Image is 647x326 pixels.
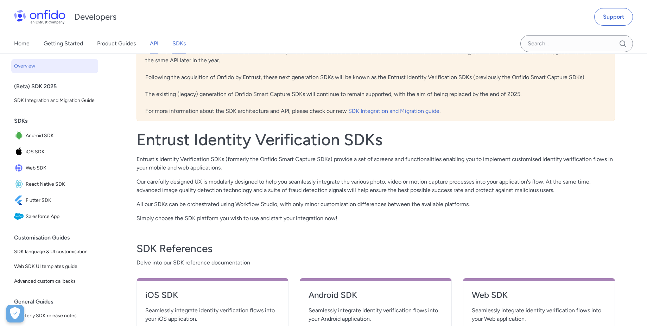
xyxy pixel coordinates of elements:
[150,34,158,53] a: API
[309,306,443,323] span: Seamlessly integrate identity verification flows into your Android application.
[472,306,606,323] span: Seamlessly integrate identity verification flows into your Web application.
[26,196,95,205] span: Flutter SDK
[145,306,280,323] span: Seamlessly integrate identity verification flows into your iOS application.
[11,128,98,143] a: IconAndroid SDKAndroid SDK
[44,34,83,53] a: Getting Started
[14,131,26,141] img: IconAndroid SDK
[137,214,615,223] p: Simply choose the SDK platform you wish to use and start your integration now!
[26,179,95,189] span: React Native SDK
[14,295,101,309] div: General Guides
[11,209,98,224] a: IconSalesforce AppSalesforce App
[11,59,98,73] a: Overview
[145,289,280,306] a: iOS SDK
[14,114,101,128] div: SDKs
[26,163,95,173] span: Web SDK
[309,289,443,301] h4: Android SDK
[26,131,95,141] span: Android SDK
[11,274,98,288] a: Advanced custom callbacks
[14,231,101,245] div: Customisation Guides
[137,25,615,121] div: We are excited to announce the release of our new mobile SDKs. After the beta release of the new ...
[74,11,116,23] h1: Developers
[137,155,615,172] p: Entrust's Identity Verification SDKs (formerly the Onfido Smart Capture SDKs) provide a set of sc...
[309,289,443,306] a: Android SDK
[11,160,98,176] a: IconWeb SDKWeb SDK
[14,147,26,157] img: IconiOS SDK
[14,196,26,205] img: IconFlutter SDK
[11,193,98,208] a: IconFlutter SDKFlutter SDK
[14,262,95,271] span: Web SDK UI templates guide
[14,212,26,222] img: IconSalesforce App
[472,289,606,301] h4: Web SDK
[11,94,98,108] a: SDK Integration and Migration Guide
[14,312,95,320] span: Quarterly SDK release notes
[172,34,186,53] a: SDKs
[145,289,280,301] h4: iOS SDK
[26,147,95,157] span: iOS SDK
[137,258,615,267] span: Delve into our SDK reference documentation
[11,309,98,323] a: Quarterly SDK release notes
[6,305,24,322] button: Open Preferences
[137,130,615,149] h1: Entrust Identity Verification SDKs
[14,179,26,189] img: IconReact Native SDK
[594,8,633,26] a: Support
[348,108,439,114] a: SDK Integration and Migration guide
[520,35,633,52] input: Onfido search input field
[137,242,615,256] h3: SDK References
[14,62,95,70] span: Overview
[26,212,95,222] span: Salesforce App
[14,34,30,53] a: Home
[14,248,95,256] span: SDK language & UI customisation
[14,96,95,105] span: SDK Integration and Migration Guide
[14,277,95,286] span: Advanced custom callbacks
[11,177,98,192] a: IconReact Native SDKReact Native SDK
[11,260,98,274] a: Web SDK UI templates guide
[14,10,65,24] img: Onfido Logo
[97,34,136,53] a: Product Guides
[11,144,98,160] a: IconiOS SDKiOS SDK
[14,79,101,94] div: (Beta) SDK 2025
[137,200,615,209] p: All our SDKs can be orchestrated using Workflow Studio, with only minor customisation differences...
[14,163,26,173] img: IconWeb SDK
[11,245,98,259] a: SDK language & UI customisation
[6,305,24,322] div: Cookie Preferences
[137,178,615,194] p: Our carefully designed UX is modularly designed to help you seamlessly integrate the various phot...
[472,289,606,306] a: Web SDK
